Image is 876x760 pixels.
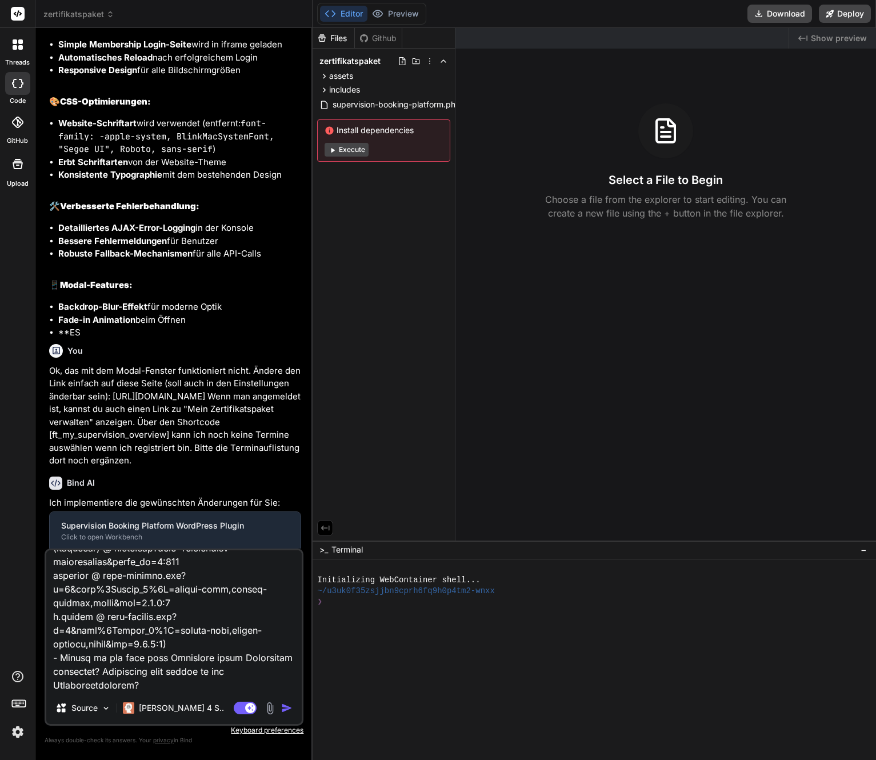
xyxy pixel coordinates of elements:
span: >_ [319,544,328,555]
img: attachment [263,702,277,715]
img: icon [281,702,293,714]
button: Deploy [819,5,871,23]
strong: Robuste Fallback-Mechanismen [58,248,193,259]
strong: Konsistente Typographie [58,169,162,180]
img: settings [8,722,27,742]
span: privacy [153,737,174,743]
strong: CSS-Optimierungen: [60,96,151,107]
label: threads [5,58,30,67]
span: zertifikatspaket [319,55,381,67]
span: Terminal [331,544,363,555]
button: − [858,541,869,559]
button: Download [747,5,812,23]
p: Always double-check its answers. Your in Bind [45,735,303,746]
div: Supervision Booking Platform WordPress Plugin [61,520,271,531]
strong: Fade-in Animation [58,314,135,325]
strong: Bessere Fehlermeldungen [58,235,167,246]
div: Click to open Workbench [61,533,271,542]
button: Execute [325,143,369,157]
strong: Erbt Schriftarten [58,157,128,167]
span: zertifikatspaket [43,9,114,20]
button: Editor [320,6,367,22]
strong: Verbesserte Fehlerbehandlung: [60,201,199,211]
li: nach erfolgreichem Login [58,51,301,65]
li: in der Konsole [58,222,301,235]
span: Initializing WebContainer shell... [317,575,480,586]
li: mit dem bestehenden Design [58,169,301,182]
strong: Detailliertes AJAX-Error-Logging [58,222,195,233]
button: Preview [367,6,423,22]
button: Supervision Booking Platform WordPress PluginClick to open Workbench [50,512,282,550]
span: Show preview [811,33,867,44]
strong: Automatisches Reload [58,52,153,63]
div: Github [355,33,402,44]
p: Choose a file from the explorer to start editing. You can create a new file using the + button in... [538,193,794,220]
h2: 🛠️ [49,200,301,213]
p: Ok, das mit dem Modal-Fenster funktioniert nicht. Ändere den Link einfach auf diese Seite (soll a... [49,365,301,467]
div: Files [313,33,354,44]
li: für alle Bildschirmgrößen [58,64,301,77]
li: für alle API-Calls [58,247,301,261]
h6: You [67,345,83,357]
strong: Modal-Features: [60,279,133,290]
img: Claude 4 Sonnet [123,702,134,714]
span: includes [329,84,360,95]
img: Pick Models [101,703,111,713]
textarea: - Loremipsum dol Sitametconsec ad Elitsed doei tempo (in utl Etdolor magnaal eni adminimv Quisnos... [46,550,302,692]
p: Ich implementiere die gewünschten Änderungen für Sie: [49,497,301,510]
span: − [861,544,867,555]
span: assets [329,70,353,82]
span: ~/u3uk0f35zsjjbn9cprh6fq9h0p4tm2-wnxx [317,586,494,597]
li: wird verwendet (entfernt: ) [58,117,301,156]
code: font-family: -apple-system, BlinkMacSystemFont, "Segoe UI", Roboto, sans-serif [58,118,274,155]
h3: Select a File to Begin [609,172,723,188]
li: für moderne Optik [58,301,301,314]
h6: Bind AI [67,477,95,489]
span: Install dependencies [325,125,443,136]
p: Keyboard preferences [45,726,303,735]
h2: 🎨 [49,95,301,109]
li: beim Öffnen [58,314,301,327]
span: supervision-booking-platform.php [331,98,462,111]
strong: Modal-Window [58,26,122,37]
label: code [10,96,26,106]
li: wird in iframe geladen [58,38,301,51]
label: GitHub [7,136,28,146]
p: Source [71,702,98,714]
p: [PERSON_NAME] 4 S.. [139,702,224,714]
h2: 📱 [49,279,301,292]
span: ❯ [317,597,322,607]
strong: Responsive Design [58,65,137,75]
li: für Benutzer [58,235,301,248]
label: Upload [7,179,29,189]
strong: Backdrop-Blur-Effekt [58,301,147,312]
li: von der Website-Theme [58,156,301,169]
strong: Website-Schriftart [58,118,137,129]
strong: Simple Membership Login-Seite [58,39,191,50]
